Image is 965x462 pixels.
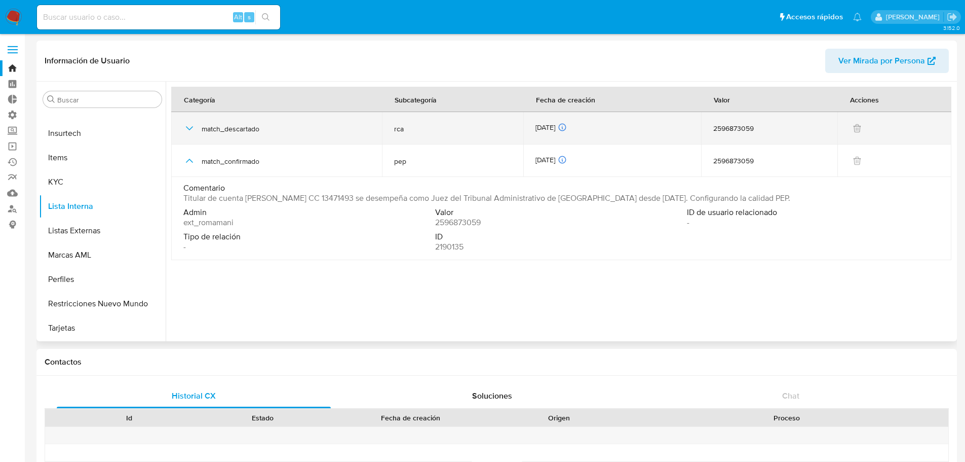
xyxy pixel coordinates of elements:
button: Lista Interna [39,194,166,219]
span: Chat [782,390,799,402]
button: Ver Mirada por Persona [825,49,949,73]
button: Listas Externas [39,219,166,243]
button: Marcas AML [39,243,166,267]
div: Fecha de creación [336,413,485,423]
span: Historial CX [172,390,216,402]
button: KYC [39,170,166,194]
button: Insurtech [39,121,166,146]
button: search-icon [255,10,276,24]
button: Restricciones Nuevo Mundo [39,292,166,316]
input: Buscar [57,95,158,104]
a: Notificaciones [853,13,862,21]
div: Proceso [633,413,941,423]
input: Buscar usuario o caso... [37,11,280,24]
button: Perfiles [39,267,166,292]
div: Origen [499,413,619,423]
div: Id [70,413,189,423]
span: s [248,12,251,22]
h1: Contactos [45,357,949,367]
div: Estado [203,413,322,423]
button: Buscar [47,95,55,103]
button: Tarjetas [39,316,166,340]
span: Alt [234,12,242,22]
span: Ver Mirada por Persona [838,49,925,73]
span: Soluciones [472,390,512,402]
button: Items [39,146,166,170]
h1: Información de Usuario [45,56,130,66]
p: eduardo.gimenez@mercadolibre.com [886,12,943,22]
a: Salir [947,12,957,22]
span: Accesos rápidos [786,12,843,22]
